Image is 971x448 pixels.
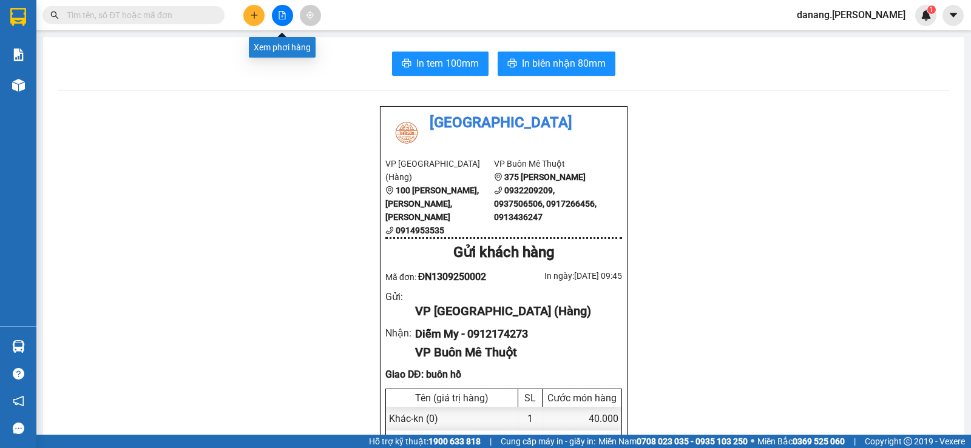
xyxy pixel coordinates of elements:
[50,11,59,19] span: search
[13,423,24,434] span: message
[142,54,246,71] div: 0912174273
[67,8,210,22] input: Tìm tên, số ĐT hoặc mã đơn
[389,413,438,424] span: Khác - kn (0)
[751,439,754,444] span: ⚪️
[415,302,612,321] div: VP [GEOGRAPHIC_DATA] (Hàng)
[385,186,479,222] b: 100 [PERSON_NAME], [PERSON_NAME], [PERSON_NAME]
[385,367,622,382] div: Giao DĐ: buôn hồ
[142,39,246,54] div: Diễm My
[10,8,26,26] img: logo-vxr
[416,56,479,71] span: In tem 100mm
[942,5,964,26] button: caret-down
[757,435,845,448] span: Miền Bắc
[272,5,293,26] button: file-add
[142,78,160,90] span: DĐ:
[385,326,415,341] div: Nhận :
[948,10,959,21] span: caret-down
[12,79,25,92] img: warehouse-icon
[501,435,595,448] span: Cung cấp máy in - giấy in:
[385,186,394,195] span: environment
[160,71,226,92] span: buôn hồ
[250,11,259,19] span: plus
[385,269,504,284] div: Mã đơn:
[385,157,494,184] li: VP [GEOGRAPHIC_DATA] (Hàng)
[243,5,265,26] button: plus
[385,289,415,304] div: Gửi :
[490,435,492,448] span: |
[494,173,502,181] span: environment
[787,7,915,22] span: danang.[PERSON_NAME]
[507,58,517,70] span: printer
[904,437,912,446] span: copyright
[10,10,29,23] span: Gửi:
[793,436,845,446] strong: 0369 525 060
[13,368,24,379] span: question-circle
[385,112,428,154] img: logo.jpg
[637,436,748,446] strong: 0708 023 035 - 0935 103 250
[854,435,856,448] span: |
[428,436,481,446] strong: 1900 633 818
[402,58,411,70] span: printer
[418,271,487,283] span: ĐN1309250002
[494,186,502,195] span: phone
[504,172,586,182] b: 375 [PERSON_NAME]
[13,395,24,407] span: notification
[543,407,621,430] div: 40.000
[249,37,316,58] div: Xem phơi hàng
[396,226,444,235] b: 0914953535
[392,52,489,76] button: printerIn tem 100mm
[278,11,286,19] span: file-add
[385,241,622,264] div: Gửi khách hàng
[494,157,603,170] li: VP Buôn Mê Thuột
[521,392,539,404] div: SL
[369,435,481,448] span: Hỗ trợ kỹ thuật:
[300,5,321,26] button: aim
[12,48,25,61] img: solution-icon
[10,10,134,52] div: [GEOGRAPHIC_DATA] (Hàng)
[415,326,612,343] div: Diễm My - 0912174273
[929,5,933,14] span: 1
[927,5,936,14] sup: 1
[522,56,606,71] span: In biên nhận 80mm
[385,226,394,235] span: phone
[306,11,314,19] span: aim
[415,343,612,362] div: VP Buôn Mê Thuột
[12,340,25,353] img: warehouse-icon
[389,392,515,404] div: Tên (giá trị hàng)
[504,269,622,283] div: In ngày: [DATE] 09:45
[498,52,615,76] button: printerIn biên nhận 80mm
[921,10,932,21] img: icon-new-feature
[385,112,622,135] li: [GEOGRAPHIC_DATA]
[598,435,748,448] span: Miền Nam
[142,12,171,24] span: Nhận:
[494,186,597,222] b: 0932209209, 0937506506, 0917266456, 0913436247
[142,10,246,39] div: Buôn Mê Thuột
[518,407,543,430] div: 1
[546,392,618,404] div: Cước món hàng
